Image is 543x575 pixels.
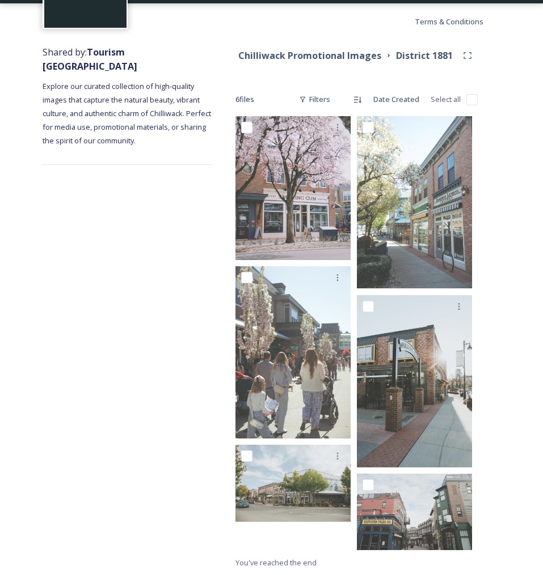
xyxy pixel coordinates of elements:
[238,49,381,62] strong: Chilliwack Promotional Images
[235,94,254,105] span: 6 file s
[235,266,351,438] img: KA5A8817-2.jpg
[43,46,137,73] span: Shared by:
[368,88,425,110] div: Date Created
[235,445,351,521] img: shelbyneufeld.10.19-28.jpg
[396,49,453,62] strong: District 1881
[235,557,317,568] span: You've reached the end
[357,116,472,288] img: KA5A8811-3.jpg
[293,88,336,110] div: Filters
[235,116,351,260] img: district1881-18150620224370714.jpeg
[415,16,483,27] span: Terms & Conditions
[357,295,472,468] img: shelby-neufeld.03.09-2.jpg
[415,15,500,28] a: Terms & Conditions
[43,46,137,73] strong: Tourism [GEOGRAPHIC_DATA]
[357,474,472,550] img: District 1881 - Fall 2024-60.jpg
[43,81,213,146] span: Explore our curated collection of high-quality images that capture the natural beauty, vibrant cu...
[431,94,461,105] span: Select all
